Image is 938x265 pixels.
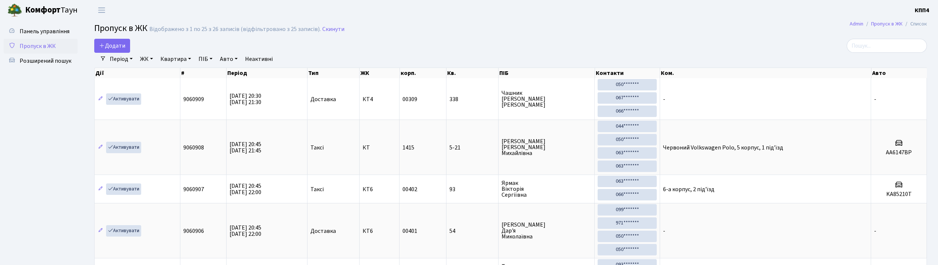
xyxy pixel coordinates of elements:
span: [DATE] 20:45 [DATE] 22:00 [230,182,261,196]
a: Розширений пошук [4,54,78,68]
a: Активувати [106,142,141,153]
a: Активувати [106,183,141,195]
span: КТ6 [363,186,396,192]
span: Червоний Volkswagen Polo, 5 корпус, 1 під'їзд [663,144,783,152]
span: Додати [99,42,125,50]
li: Список [903,20,927,28]
span: Чашник [PERSON_NAME] [PERSON_NAME] [502,90,592,108]
span: Розширений пошук [20,57,71,65]
span: - [663,227,665,235]
a: ПІБ [196,53,215,65]
th: Тип [307,68,360,78]
a: Скинути [322,26,344,33]
a: ЖК [137,53,156,65]
input: Пошук... [847,39,927,53]
span: [PERSON_NAME] Дар'я Миколаївна [502,222,592,240]
span: [DATE] 20:45 [DATE] 21:45 [230,140,261,155]
span: [DATE] 20:45 [DATE] 22:00 [230,224,261,238]
a: Пропуск в ЖК [871,20,903,28]
a: Неактивні [242,53,276,65]
span: 9060907 [183,185,204,193]
span: 1415 [402,144,414,152]
span: Таксі [310,186,324,192]
span: 00401 [402,227,417,235]
th: ЖК [360,68,400,78]
th: ПІБ [499,68,595,78]
span: Доставка [310,228,336,234]
span: 338 [449,96,495,102]
span: 00402 [402,185,417,193]
h5: AA6147BP [874,149,924,156]
span: Пропуск в ЖК [94,22,147,35]
th: Авто [871,68,927,78]
a: Пропуск в ЖК [4,39,78,54]
span: 5-21 [449,145,495,151]
a: КПП4 [915,6,929,15]
span: 9060908 [183,144,204,152]
span: - [874,227,876,235]
a: Авто [217,53,241,65]
span: 9060909 [183,95,204,103]
b: КПП4 [915,6,929,14]
a: Додати [94,39,130,53]
th: корп. [400,68,447,78]
span: - [663,95,665,103]
span: 54 [449,228,495,234]
a: Активувати [106,93,141,105]
span: - [874,95,876,103]
span: Таун [25,4,78,17]
span: КТ [363,145,396,151]
a: Активувати [106,225,141,237]
th: Ком. [660,68,871,78]
span: Пропуск в ЖК [20,42,56,50]
a: Admin [850,20,863,28]
span: Таксі [310,145,324,151]
th: Дії [95,68,180,78]
span: КТ4 [363,96,396,102]
span: [DATE] 20:30 [DATE] 21:30 [230,92,261,106]
span: [PERSON_NAME] [PERSON_NAME] Михайлівна [502,138,592,156]
span: 00309 [402,95,417,103]
span: 6-а корпус, 2 під'їзд [663,185,714,193]
b: Комфорт [25,4,61,16]
a: Період [107,53,136,65]
span: Доставка [310,96,336,102]
span: 93 [449,186,495,192]
th: Період [227,68,307,78]
h5: KA85210T [874,191,924,198]
button: Переключити навігацію [92,4,111,16]
span: Панель управління [20,27,69,35]
div: Відображено з 1 по 25 з 26 записів (відфільтровано з 25 записів). [149,26,321,33]
span: КТ6 [363,228,396,234]
img: logo.png [7,3,22,18]
span: 9060906 [183,227,204,235]
th: Контакти [595,68,660,78]
th: # [180,68,227,78]
th: Кв. [446,68,499,78]
a: Квартира [157,53,194,65]
a: Панель управління [4,24,78,39]
nav: breadcrumb [839,16,938,32]
span: Ярмак Вікторія Сергіївна [502,180,592,198]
